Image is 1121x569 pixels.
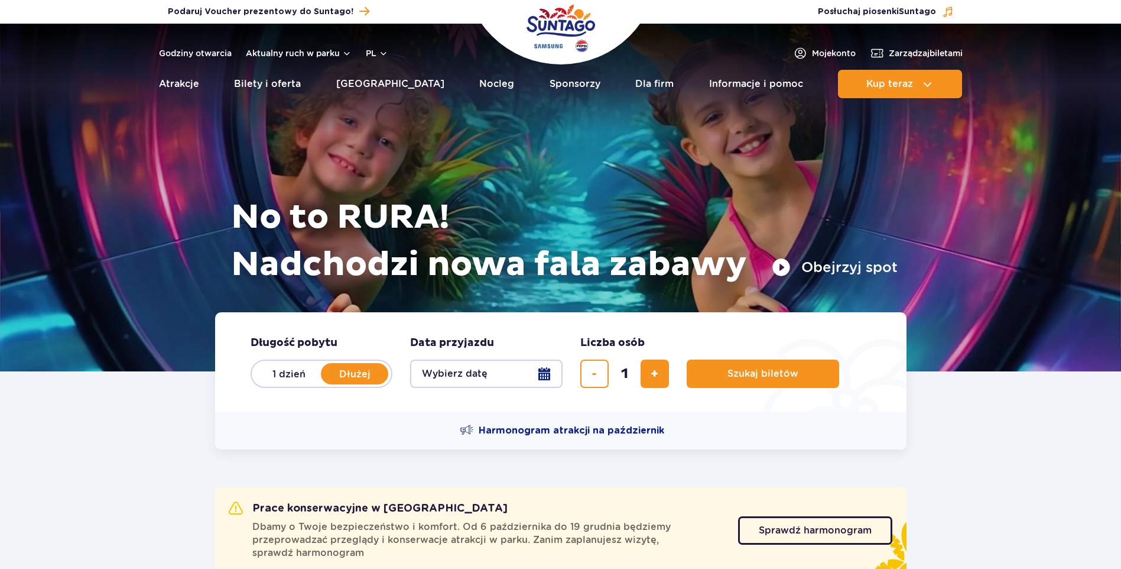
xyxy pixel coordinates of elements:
[168,4,369,20] a: Podaruj Voucher prezentowy do Suntago!
[580,336,645,350] span: Liczba osób
[812,47,856,59] span: Moje konto
[252,520,724,560] span: Dbamy o Twoje bezpieczeństwo i komfort. Od 6 października do 19 grudnia będziemy przeprowadzać pr...
[321,361,389,386] label: Dłużej
[336,70,444,98] a: [GEOGRAPHIC_DATA]
[479,424,664,437] span: Harmonogram atrakcji na październik
[759,526,872,535] span: Sprawdź harmonogram
[866,79,913,89] span: Kup teraz
[410,336,494,350] span: Data przyjazdu
[231,194,898,289] h1: No to RURA! Nadchodzi nowa fala zabawy
[159,70,199,98] a: Atrakcje
[246,49,352,58] button: Aktualny ruch w parku
[738,516,892,545] a: Sprawdź harmonogram
[709,70,803,98] a: Informacje i pomoc
[838,70,962,98] button: Kup teraz
[255,361,323,386] label: 1 dzień
[727,368,798,379] span: Szukaj biletów
[479,70,514,98] a: Nocleg
[793,46,856,60] a: Mojekonto
[818,6,936,18] span: Posłuchaj piosenki
[610,360,639,388] input: liczba biletów
[234,70,301,98] a: Bilety i oferta
[687,360,839,388] button: Szukaj biletów
[229,502,508,516] h2: Prace konserwacyjne w [GEOGRAPHIC_DATA]
[641,360,669,388] button: dodaj bilet
[159,47,232,59] a: Godziny otwarcia
[410,360,563,388] button: Wybierz datę
[899,8,936,16] span: Suntago
[550,70,600,98] a: Sponsorzy
[772,258,898,277] button: Obejrzyj spot
[460,423,664,438] a: Harmonogram atrakcji na październik
[870,46,963,60] a: Zarządzajbiletami
[168,6,353,18] span: Podaruj Voucher prezentowy do Suntago!
[580,360,609,388] button: usuń bilet
[818,6,954,18] button: Posłuchaj piosenkiSuntago
[635,70,674,98] a: Dla firm
[215,312,906,412] form: Planowanie wizyty w Park of Poland
[251,336,337,350] span: Długość pobytu
[889,47,963,59] span: Zarządzaj biletami
[366,47,388,59] button: pl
